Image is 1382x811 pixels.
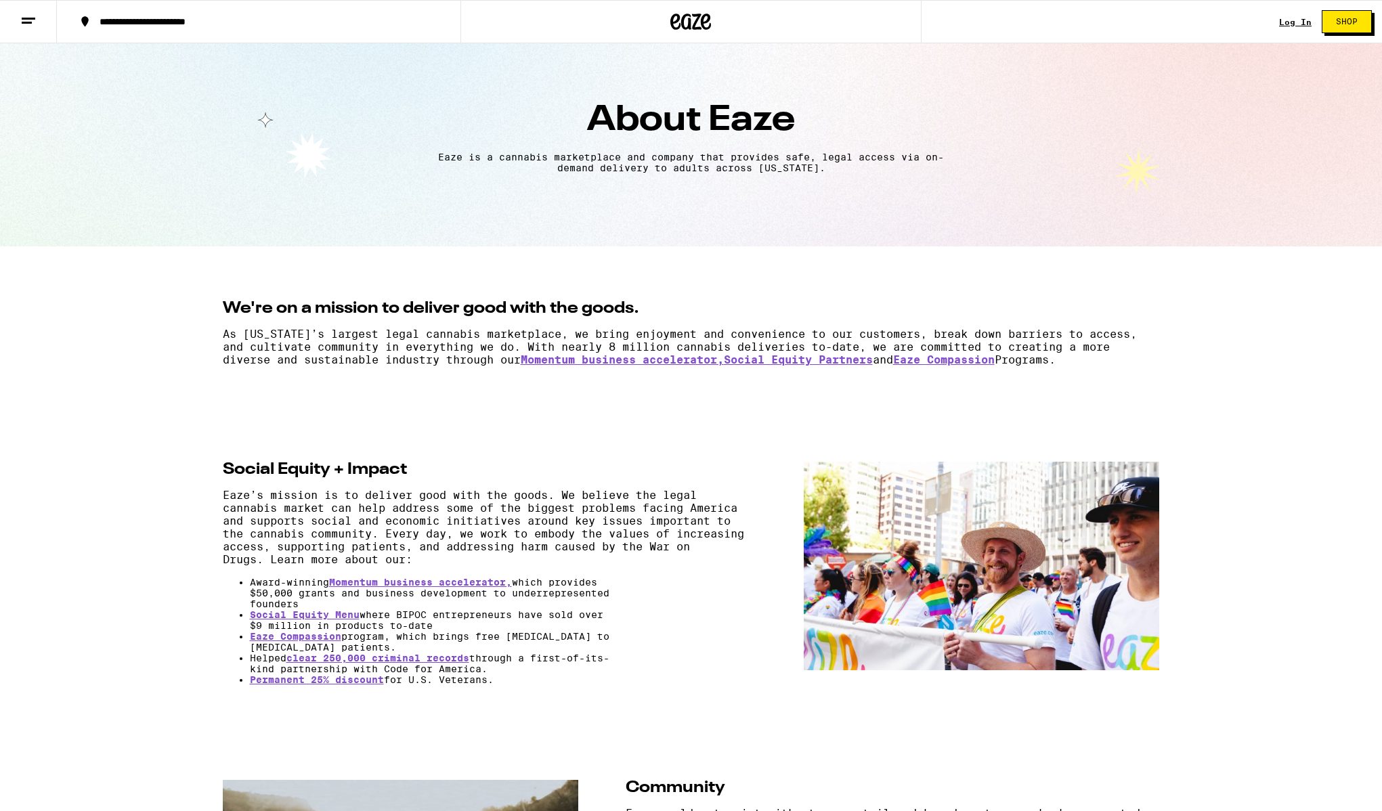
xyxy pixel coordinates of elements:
p: Eaze is a cannabis marketplace and company that provides safe, legal access via on-demand deliver... [431,152,951,173]
a: Log In [1279,18,1312,26]
h1: About Eaze [204,103,1179,138]
a: Social Equity Menu [250,609,360,620]
a: Eaze Compassion [250,631,341,642]
span: Shop [1336,18,1358,26]
p: As [US_STATE]’s largest legal cannabis marketplace, we bring enjoyment and convenience to our cus... [223,328,1160,367]
a: Eaze Compassion [893,353,995,367]
li: program, which brings free [MEDICAL_DATA] to [MEDICAL_DATA] patients. [250,631,613,653]
h2: Community [626,780,1159,796]
button: Shop [1322,10,1372,33]
a: Momentum business accelerator, [521,353,724,367]
h2: We're on a mission to deliver good with the goods. [223,301,1160,317]
a: Social Equity Partners [724,353,873,367]
a: Shop [1312,10,1382,33]
p: Eaze’s mission is to deliver good with the goods. We believe the legal cannabis market can help a... [223,489,756,566]
a: Permanent 25% discount [250,674,384,685]
a: Momentum business accelerator, [329,577,512,588]
li: Award-winning which provides $50,000 grants and business development to underrepresented founders [250,577,613,609]
li: Helped through a first-of-its-kind partnership with Code for America. [250,653,613,674]
a: clear 250,000 criminal records [286,653,469,663]
h2: Social Equity + Impact [223,462,756,478]
li: for U.S. Veterans. [250,674,613,685]
li: where BIPOC entrepreneurs have sold over $9 million in products to-date [250,609,613,631]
